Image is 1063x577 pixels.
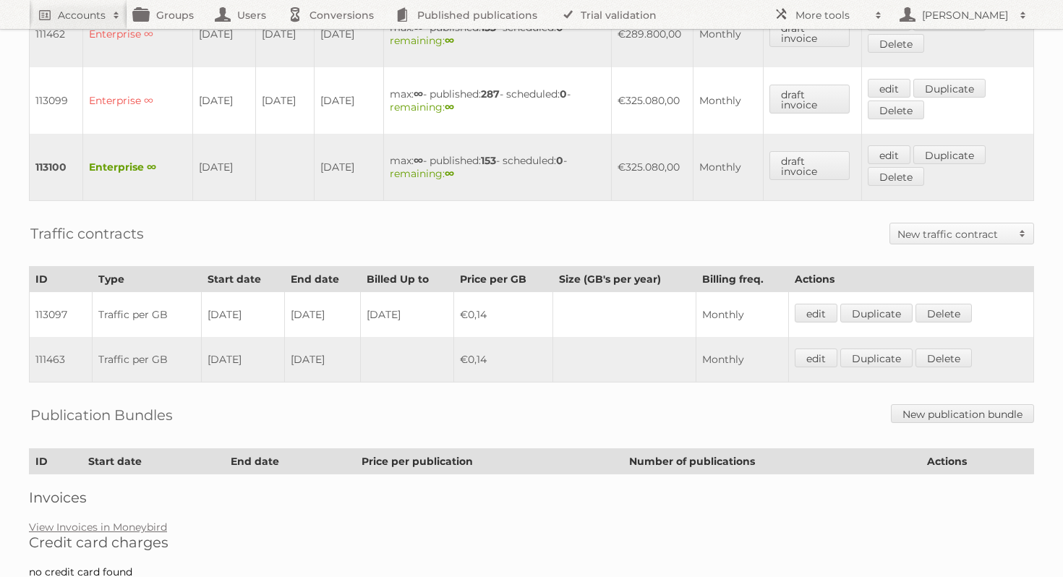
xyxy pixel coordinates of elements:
a: draft invoice [769,151,850,180]
td: Monthly [693,134,764,201]
a: draft invoice [769,85,850,114]
strong: 153 [481,154,496,167]
td: [DATE] [315,1,384,67]
span: remaining: [390,167,454,180]
strong: 0 [556,154,563,167]
td: Enterprise ∞ [83,1,193,67]
span: remaining: [390,101,454,114]
th: Price per GB [454,267,553,292]
td: 113099 [30,67,83,134]
td: €0,14 [454,292,553,338]
td: [DATE] [315,67,384,134]
th: Billed Up to [360,267,453,292]
strong: ∞ [445,101,454,114]
span: remaining: [390,34,454,47]
strong: ∞ [414,87,423,101]
a: New publication bundle [891,404,1034,423]
strong: 287 [481,87,500,101]
span: Toggle [1012,223,1033,244]
td: max: - published: - scheduled: - [384,134,611,201]
h2: More tools [795,8,868,22]
td: 111463 [30,337,93,382]
a: Delete [868,34,924,53]
h2: Accounts [58,8,106,22]
td: €325.080,00 [611,134,693,201]
td: max: - published: - scheduled: - [384,67,611,134]
a: Duplicate [913,79,986,98]
td: [DATE] [256,67,315,134]
td: Enterprise ∞ [83,134,193,201]
td: [DATE] [256,1,315,67]
td: [DATE] [202,292,284,338]
td: Traffic per GB [92,292,202,338]
td: [DATE] [193,67,256,134]
th: End date [225,449,356,474]
th: End date [284,267,360,292]
a: edit [795,304,837,322]
strong: ∞ [445,167,454,180]
a: View Invoices in Moneybird [29,521,167,534]
th: Size (GB's per year) [552,267,696,292]
td: [DATE] [360,292,453,338]
td: 113100 [30,134,83,201]
td: Monthly [693,1,764,67]
td: max: - published: - scheduled: - [384,1,611,67]
a: Delete [868,167,924,186]
th: Price per publication [356,449,623,474]
strong: 0 [560,87,567,101]
th: Number of publications [623,449,921,474]
a: edit [868,145,910,164]
th: ID [30,267,93,292]
th: ID [30,449,82,474]
td: €0,14 [454,337,553,382]
h2: Traffic contracts [30,223,144,244]
a: Duplicate [840,304,913,322]
td: Monthly [696,337,789,382]
td: [DATE] [315,134,384,201]
th: Start date [82,449,225,474]
td: €325.080,00 [611,67,693,134]
a: Duplicate [913,145,986,164]
td: Traffic per GB [92,337,202,382]
th: Actions [921,449,1034,474]
h2: New traffic contract [897,227,1012,242]
h2: Publication Bundles [30,404,173,426]
th: Type [92,267,202,292]
a: edit [868,79,910,98]
a: Delete [915,304,972,322]
h2: Invoices [29,489,1034,506]
strong: ∞ [414,154,423,167]
a: New traffic contract [890,223,1033,244]
h2: Credit card charges [29,534,1034,551]
h2: [PERSON_NAME] [918,8,1012,22]
th: Actions [789,267,1034,292]
a: Delete [868,101,924,119]
td: [DATE] [284,292,360,338]
a: edit [795,349,837,367]
a: Duplicate [840,349,913,367]
td: [DATE] [284,337,360,382]
a: Delete [915,349,972,367]
td: 113097 [30,292,93,338]
td: €289.800,00 [611,1,693,67]
strong: ∞ [445,34,454,47]
td: [DATE] [202,337,284,382]
td: 111462 [30,1,83,67]
td: Monthly [696,292,789,338]
td: Enterprise ∞ [83,67,193,134]
td: [DATE] [193,1,256,67]
th: Start date [202,267,284,292]
a: draft invoice [769,18,850,47]
td: [DATE] [193,134,256,201]
td: Monthly [693,67,764,134]
th: Billing freq. [696,267,789,292]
